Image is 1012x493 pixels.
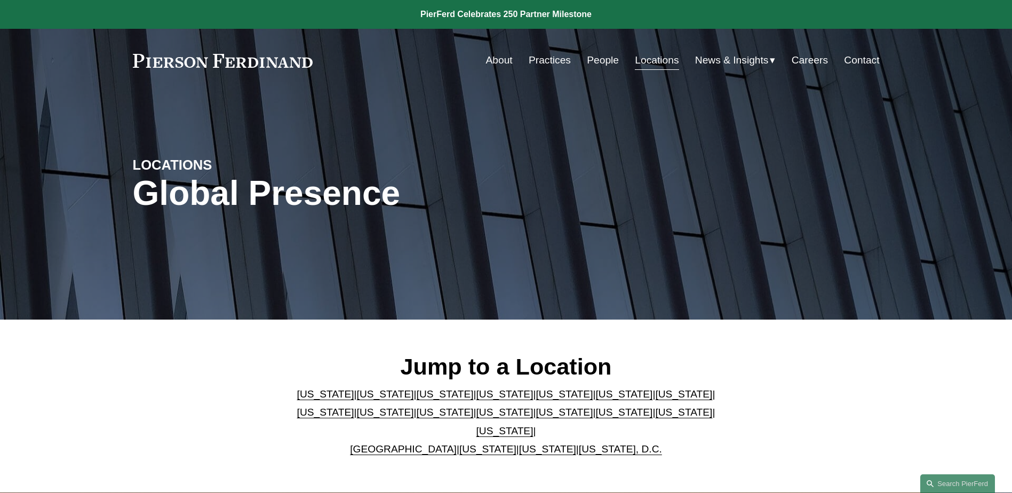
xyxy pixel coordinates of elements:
[587,50,619,70] a: People
[920,474,995,493] a: Search this site
[529,50,571,70] a: Practices
[635,50,679,70] a: Locations
[133,156,320,173] h4: LOCATIONS
[288,385,724,459] p: | | | | | | | | | | | | | | | | | |
[133,174,631,213] h1: Global Presence
[476,407,533,418] a: [US_STATE]
[695,50,776,70] a: folder dropdown
[536,407,593,418] a: [US_STATE]
[357,388,414,400] a: [US_STATE]
[655,407,712,418] a: [US_STATE]
[595,388,652,400] a: [US_STATE]
[536,388,593,400] a: [US_STATE]
[579,443,662,455] a: [US_STATE], D.C.
[476,388,533,400] a: [US_STATE]
[476,425,533,436] a: [US_STATE]
[288,353,724,380] h2: Jump to a Location
[844,50,879,70] a: Contact
[417,388,474,400] a: [US_STATE]
[459,443,516,455] a: [US_STATE]
[350,443,457,455] a: [GEOGRAPHIC_DATA]
[297,407,354,418] a: [US_STATE]
[357,407,414,418] a: [US_STATE]
[297,388,354,400] a: [US_STATE]
[655,388,712,400] a: [US_STATE]
[695,51,769,70] span: News & Insights
[519,443,576,455] a: [US_STATE]
[792,50,828,70] a: Careers
[417,407,474,418] a: [US_STATE]
[595,407,652,418] a: [US_STATE]
[486,50,513,70] a: About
